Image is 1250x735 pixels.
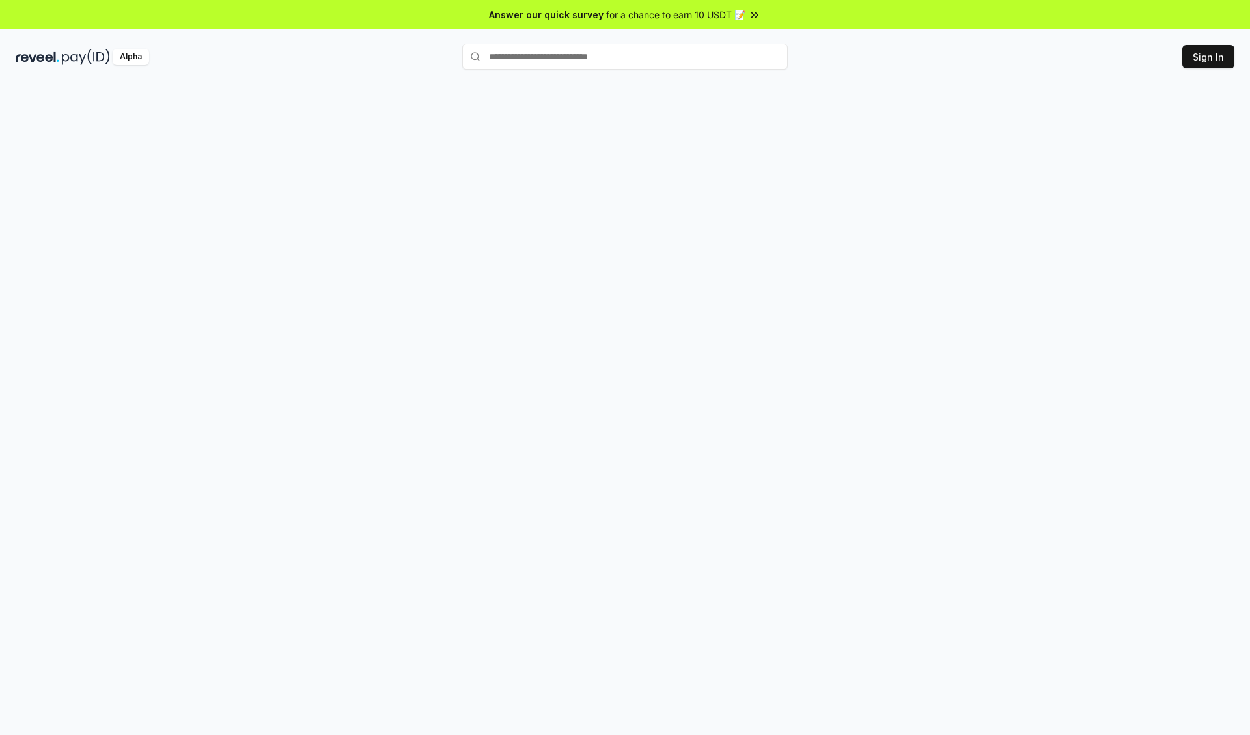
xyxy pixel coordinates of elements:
img: reveel_dark [16,49,59,65]
img: pay_id [62,49,110,65]
div: Alpha [113,49,149,65]
button: Sign In [1182,45,1234,68]
span: for a chance to earn 10 USDT 📝 [606,8,745,21]
span: Answer our quick survey [489,8,604,21]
